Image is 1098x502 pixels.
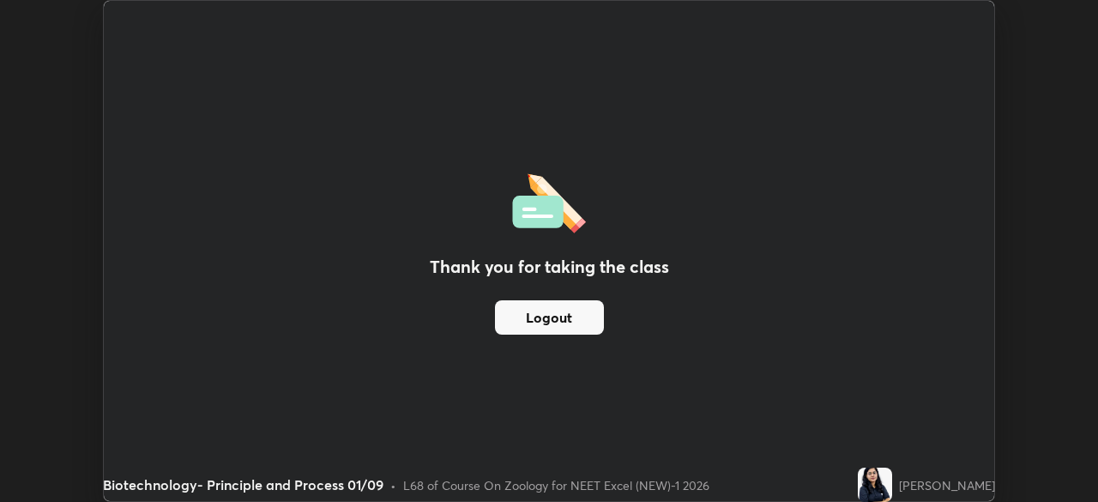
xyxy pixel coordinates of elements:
div: L68 of Course On Zoology for NEET Excel (NEW)-1 2026 [403,476,709,494]
div: • [390,476,396,494]
img: c5c1c0953fab4165a3d8556d5a9fe923.jpg [858,468,892,502]
img: offlineFeedback.1438e8b3.svg [512,168,586,233]
button: Logout [495,300,604,335]
div: Biotechnology- Principle and Process 01/09 [103,475,383,495]
div: [PERSON_NAME] [899,476,995,494]
h2: Thank you for taking the class [430,254,669,280]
